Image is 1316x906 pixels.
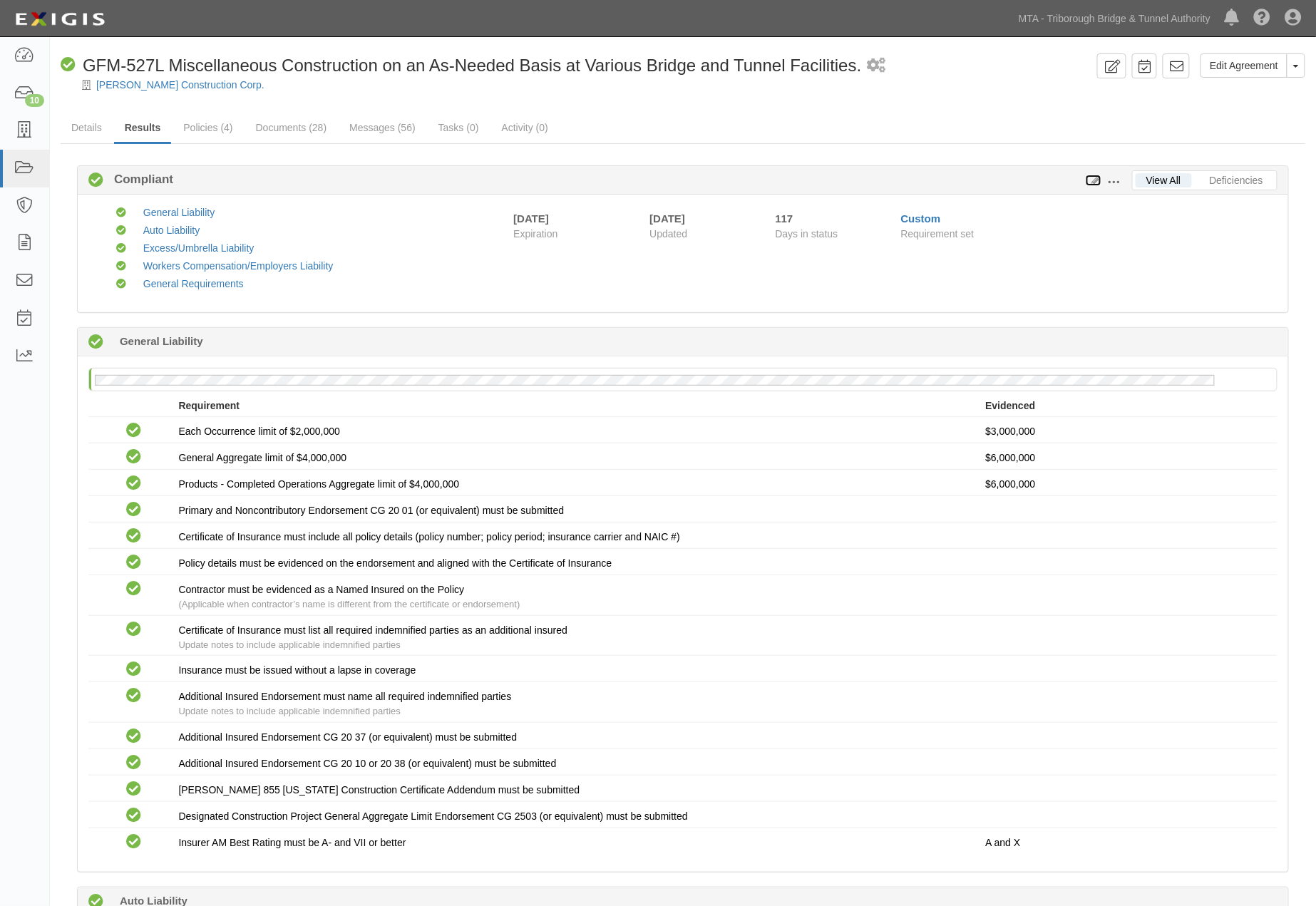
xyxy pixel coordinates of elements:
[11,6,109,32] img: logo-5460c22ac91f19d4615b14bd174203de0afe785f0fc80cf4dbbc73dc1793850b.png
[143,260,334,272] a: Workers Compensation/Employers Liability
[126,450,141,465] i: Compliant
[126,503,141,518] i: Compliant
[901,212,941,225] a: Custom
[513,211,549,226] div: [DATE]
[126,835,141,850] i: Compliant
[126,555,141,570] i: Compliant
[1201,53,1287,78] a: Edit Agreement
[649,228,687,240] span: Updated
[88,173,103,188] i: Compliant
[178,584,464,595] span: Contractor must be evidenced as a Named Insured on the Policy
[776,228,838,240] span: Days in status
[103,171,173,188] b: Compliant
[61,53,862,78] div: GFM-527L Miscellaneous Construction on an As-Needed Basis at Various Bridge and Tunnel Facilities.
[776,211,890,226] div: Since 05/15/2025
[88,335,103,350] i: Compliant 117 days (since 05/15/2025)
[178,531,679,542] span: Certificate of Insurance must include all policy details (policy number; policy period; insurance...
[339,113,426,142] a: Messages (56)
[143,278,244,289] a: General Requirements
[143,242,255,254] a: Excess/Umbrella Liability
[428,113,490,142] a: Tasks (0)
[126,423,141,438] i: Compliant
[649,211,754,226] div: [DATE]
[178,691,511,702] span: Additional Insured Endorsement must name all required indemnified parties
[178,810,687,822] span: Designated Construction Project General Aggregate Limit Endorsement CG 2503 (or equivalent) must ...
[1012,4,1218,33] a: MTA - Triborough Bridge & Tunnel Authority
[96,79,264,91] a: [PERSON_NAME] Construction Corp.
[178,758,556,769] span: Additional Insured Endorsement CG 20 10 or 20 38 (or equivalent) must be submitted
[901,228,975,240] span: Requirement set
[985,400,1035,411] strong: Evidenced
[126,582,141,597] i: Compliant
[1136,173,1192,187] a: View All
[491,113,559,142] a: Activity (0)
[143,225,200,236] a: Auto Liability
[985,835,1267,850] p: A and X
[173,113,243,142] a: Policies (4)
[178,664,416,676] span: Insurance must be issued without a lapse in coverage
[126,529,141,544] i: Compliant
[61,58,76,73] i: Compliant
[126,689,141,704] i: Compliant
[126,808,141,823] i: Compliant
[985,424,1267,438] p: $3,000,000
[120,334,203,349] b: General Liability
[178,505,564,516] span: Primary and Noncontributory Endorsement CG 20 01 (or equivalent) must be submitted
[868,58,886,73] i: 1 scheduled workflow
[116,262,126,272] i: Compliant
[61,113,113,142] a: Details
[178,599,520,609] span: (Applicable when contractor’s name is different from the certificate or endorsement)
[25,94,44,107] div: 10
[126,756,141,771] i: Compliant
[985,451,1267,465] p: $6,000,000
[513,227,639,241] span: Expiration
[126,662,141,677] i: Compliant
[126,729,141,744] i: Compliant
[143,207,215,218] a: General Liability
[178,837,406,848] span: Insurer AM Best Rating must be A- and VII or better
[985,477,1267,491] p: $6,000,000
[178,426,339,437] span: Each Occurrence limit of $2,000,000
[1199,173,1274,187] a: Deficiencies
[126,622,141,637] i: Compliant
[116,226,126,236] i: Compliant
[178,784,580,796] span: [PERSON_NAME] 855 [US_STATE] Construction Certificate Addendum must be submitted
[116,244,126,254] i: Compliant
[1086,175,1101,186] a: Edit Results
[116,279,126,289] i: Compliant
[178,639,400,650] span: Update notes to include applicable indemnified parties
[178,400,240,411] strong: Requirement
[83,56,862,75] span: GFM-527L Miscellaneous Construction on an As-Needed Basis at Various Bridge and Tunnel Facilities.
[178,731,517,743] span: Additional Insured Endorsement CG 20 37 (or equivalent) must be submitted
[178,452,346,463] span: General Aggregate limit of $4,000,000
[126,476,141,491] i: Compliant
[178,706,400,716] span: Update notes to include applicable indemnified parties
[114,113,172,144] a: Results
[178,478,459,490] span: Products - Completed Operations Aggregate limit of $4,000,000
[245,113,338,142] a: Documents (28)
[178,624,567,636] span: Certificate of Insurance must list all required indemnified parties as an additional insured
[126,782,141,797] i: Compliant
[116,208,126,218] i: Compliant
[1254,10,1271,27] i: Help Center - Complianz
[178,557,612,569] span: Policy details must be evidenced on the endorsement and aligned with the Certificate of Insurance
